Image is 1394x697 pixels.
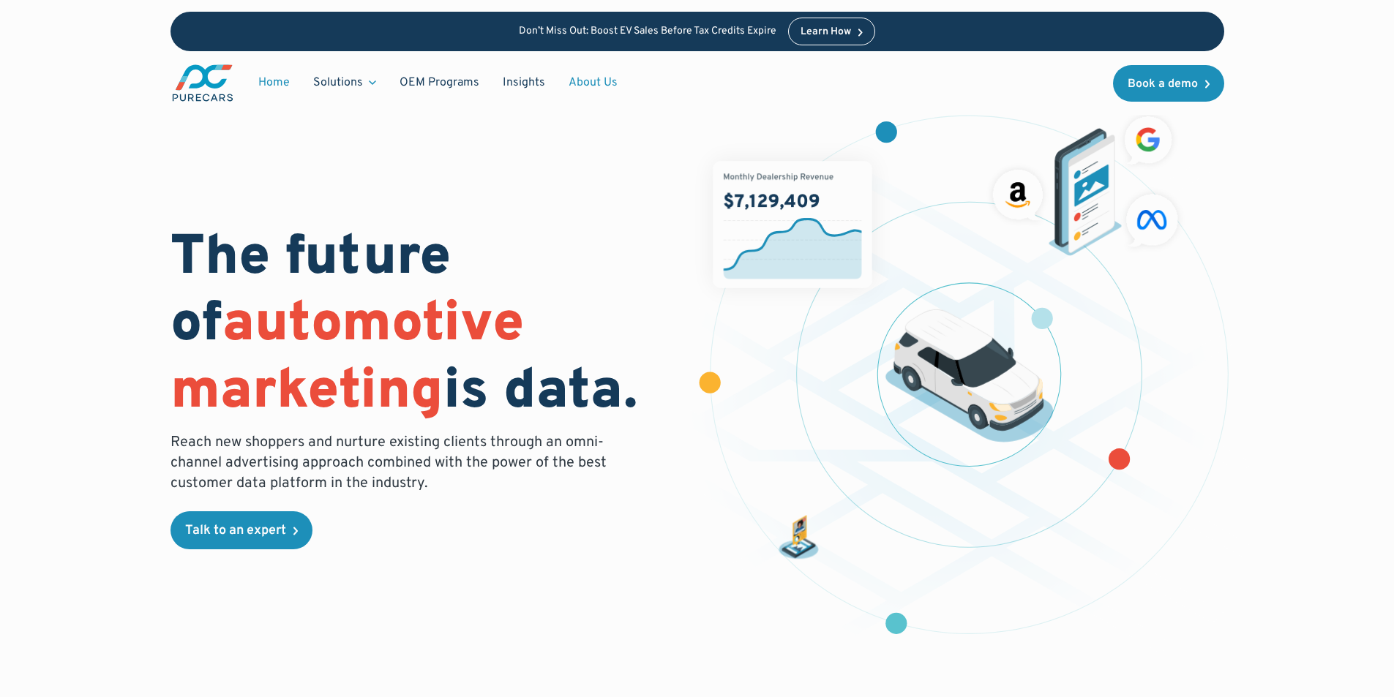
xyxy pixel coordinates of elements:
p: Don’t Miss Out: Boost EV Sales Before Tax Credits Expire [519,26,776,38]
img: purecars logo [170,63,235,103]
div: Talk to an expert [185,524,286,538]
h1: The future of is data. [170,226,680,426]
span: automotive marketing [170,290,524,427]
a: Home [247,69,301,97]
a: Insights [491,69,557,97]
img: persona of a buyer [776,515,820,560]
img: ads on social media and advertising partners [986,109,1185,255]
div: Solutions [313,75,363,91]
img: chart showing monthly dealership revenue of $7m [713,161,872,288]
div: Solutions [301,69,388,97]
p: Reach new shoppers and nurture existing clients through an omni-channel advertising approach comb... [170,432,615,494]
a: OEM Programs [388,69,491,97]
a: main [170,63,235,103]
a: About Us [557,69,629,97]
div: Book a demo [1128,78,1198,90]
img: illustration of a vehicle [885,309,1053,442]
a: Talk to an expert [170,511,312,549]
a: Learn How [788,18,875,45]
a: Book a demo [1113,65,1224,102]
div: Learn How [801,27,851,37]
